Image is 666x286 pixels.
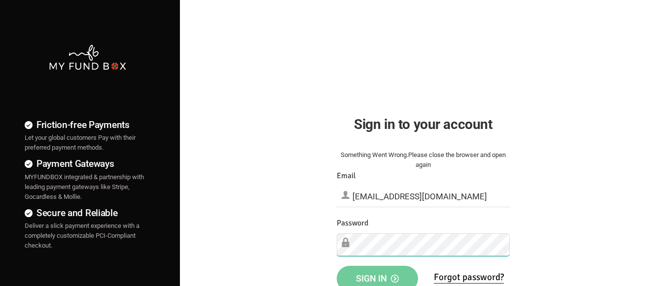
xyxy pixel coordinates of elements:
label: Email [337,170,356,182]
img: mfbwhite.png [48,44,127,71]
span: Sign in [356,273,399,284]
span: MYFUNDBOX integrated & partnership with leading payment gateways like Stripe, Gocardless & Mollie. [25,173,144,200]
input: Email [337,186,510,207]
h4: Friction-free Payments [25,118,150,132]
label: Password [337,217,368,229]
span: Let your global customers Pay with their preferred payment methods. [25,134,136,151]
span: Deliver a slick payment experience with a completely customizable PCI-Compliant checkout. [25,222,140,249]
h2: Sign in to your account [337,114,510,135]
a: Forgot password? [434,271,504,284]
h4: Payment Gateways [25,157,150,171]
div: Something Went Wrong.Please close the browser and open again [337,150,510,170]
h4: Secure and Reliable [25,206,150,220]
